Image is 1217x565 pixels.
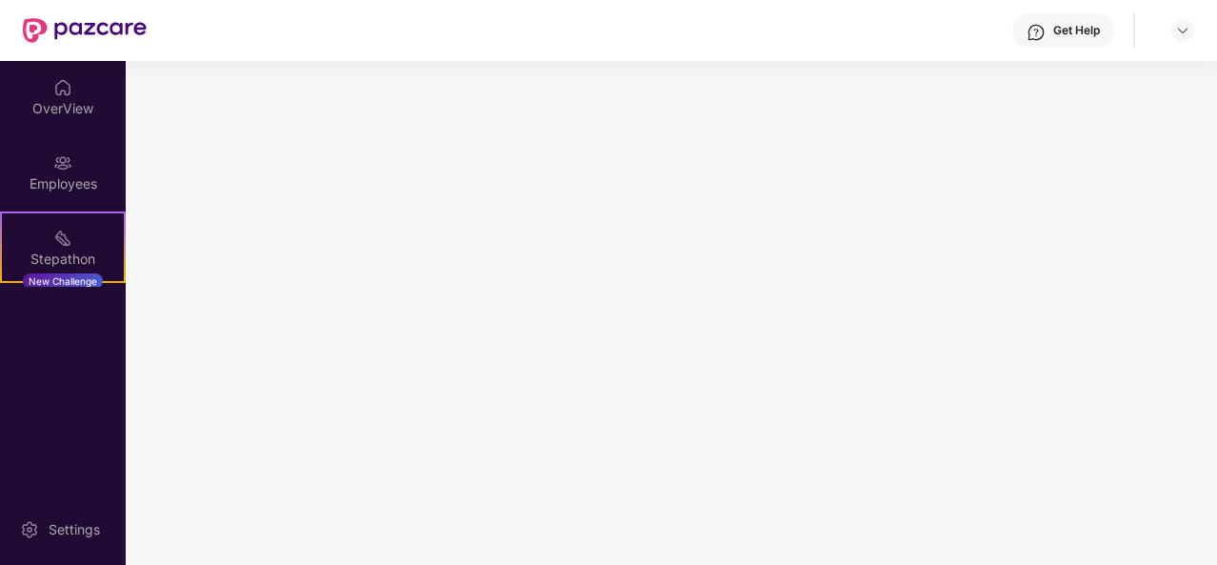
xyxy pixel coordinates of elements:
[1027,23,1046,42] img: svg+xml;base64,PHN2ZyBpZD0iSGVscC0zMngzMiIgeG1sbnM9Imh0dHA6Ly93d3cudzMub3JnLzIwMDAvc3ZnIiB3aWR0aD...
[23,18,147,43] img: New Pazcare Logo
[43,520,106,539] div: Settings
[53,229,72,248] img: svg+xml;base64,PHN2ZyB4bWxucz0iaHR0cDovL3d3dy53My5vcmcvMjAwMC9zdmciIHdpZHRoPSIyMSIgaGVpZ2h0PSIyMC...
[2,250,124,269] div: Stepathon
[53,78,72,97] img: svg+xml;base64,PHN2ZyBpZD0iSG9tZSIgeG1sbnM9Imh0dHA6Ly93d3cudzMub3JnLzIwMDAvc3ZnIiB3aWR0aD0iMjAiIG...
[23,273,103,289] div: New Challenge
[1175,23,1190,38] img: svg+xml;base64,PHN2ZyBpZD0iRHJvcGRvd24tMzJ4MzIiIHhtbG5zPSJodHRwOi8vd3d3LnczLm9yZy8yMDAwL3N2ZyIgd2...
[1053,23,1100,38] div: Get Help
[53,153,72,172] img: svg+xml;base64,PHN2ZyBpZD0iRW1wbG95ZWVzIiB4bWxucz0iaHR0cDovL3d3dy53My5vcmcvMjAwMC9zdmciIHdpZHRoPS...
[20,520,39,539] img: svg+xml;base64,PHN2ZyBpZD0iU2V0dGluZy0yMHgyMCIgeG1sbnM9Imh0dHA6Ly93d3cudzMub3JnLzIwMDAvc3ZnIiB3aW...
